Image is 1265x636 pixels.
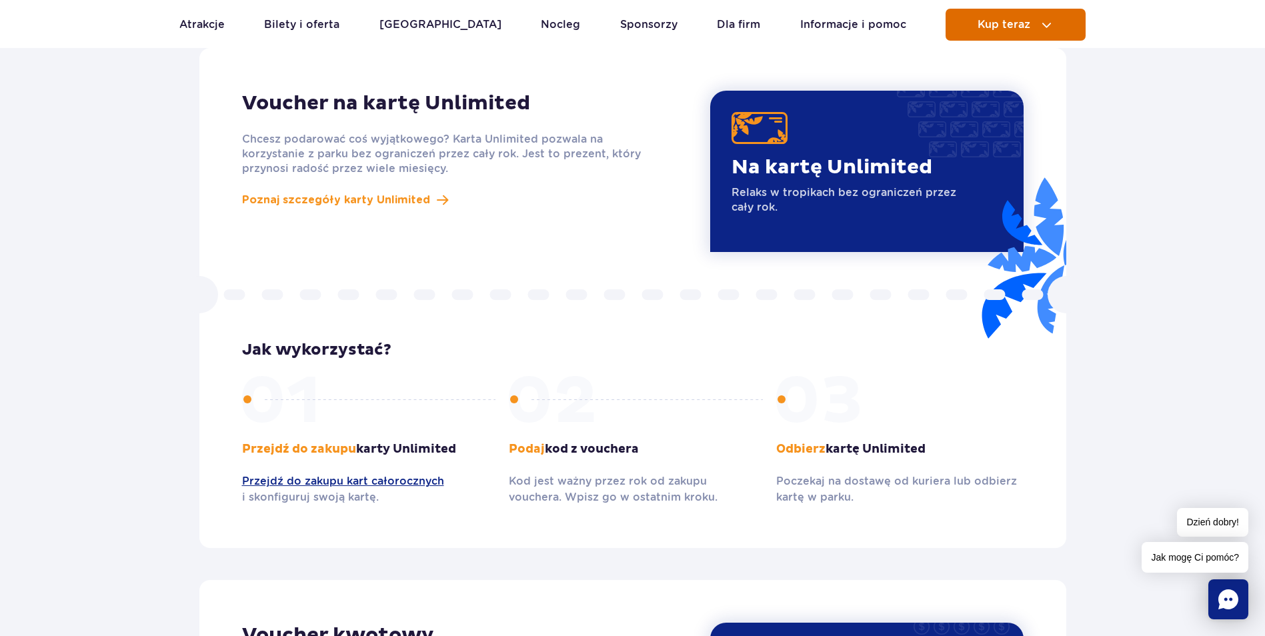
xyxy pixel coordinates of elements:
a: Bilety i oferta [264,9,339,41]
a: Sponsorzy [620,9,678,41]
a: Poznaj szczegóły karty Unlimited [242,192,448,208]
span: Odbierz [776,441,826,457]
a: [GEOGRAPHIC_DATA] [379,9,501,41]
p: Kod jest ważny przez rok od zakupu vouchera. Wpisz go w ostatnim kroku. [509,473,756,505]
p: Poczekaj na dostawę od kuriera lub odbierz kartę w parku. [776,473,1024,505]
span: Podaj [509,441,545,457]
p: karty Unlimited [242,441,489,457]
a: Informacje i pomoc [800,9,906,41]
a: Nocleg [541,9,580,41]
span: Przejdź do zakupu [242,441,356,457]
a: Przejdź do zakupu kart całorocznych [242,473,489,489]
p: kod z vouchera [509,441,756,457]
button: Kup teraz [946,9,1086,41]
h3: Jak wykorzystać? [242,340,1024,360]
span: Jak mogę Ci pomóc? [1142,542,1248,573]
span: Kup teraz [978,19,1030,31]
h2: Voucher na kartę Unlimited [242,91,666,116]
p: Chcesz podarować coś wyjątkowego? Karta Unlimited pozwala na korzystanie z parku bez ograniczeń p... [242,132,666,176]
a: Dla firm [717,9,760,41]
p: Na kartę Unlimited [732,155,957,180]
span: Dzień dobry! [1177,508,1248,537]
p: i skonfiguruj swoją kartę. [242,473,489,505]
a: Atrakcje [179,9,225,41]
p: kartę Unlimited [776,441,1024,457]
span: Poznaj szczegóły karty Unlimited [242,192,430,208]
p: Relaks w tropikach bez ograniczeń przez cały rok. [732,185,957,215]
div: Chat [1208,579,1248,619]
